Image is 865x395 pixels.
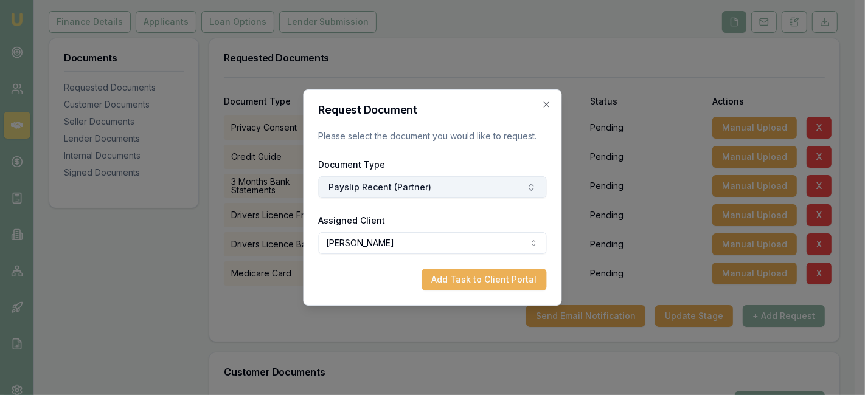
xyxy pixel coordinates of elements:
[422,269,547,290] button: Add Task to Client Portal
[319,130,547,142] p: Please select the document you would like to request.
[319,105,547,115] h2: Request Document
[319,176,547,198] button: Payslip Recent (Partner)
[319,215,386,225] label: Assigned Client
[319,159,386,170] label: Document Type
